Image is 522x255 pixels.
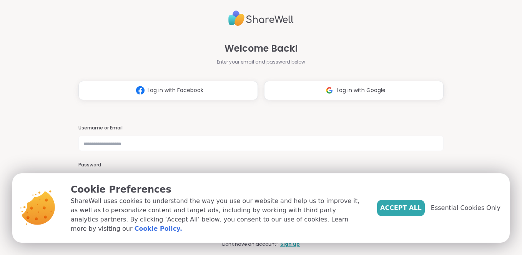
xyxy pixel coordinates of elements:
[78,162,444,168] h3: Password
[322,83,337,97] img: ShareWell Logomark
[337,86,386,94] span: Log in with Google
[71,196,365,233] p: ShareWell uses cookies to understand the way you use our website and help us to improve it, as we...
[222,241,279,248] span: Don't have an account?
[431,203,500,213] span: Essential Cookies Only
[228,7,294,29] img: ShareWell Logo
[380,203,422,213] span: Accept All
[71,183,365,196] p: Cookie Preferences
[264,81,444,100] button: Log in with Google
[280,241,300,248] a: Sign up
[135,224,182,233] a: Cookie Policy.
[78,125,444,131] h3: Username or Email
[377,200,425,216] button: Accept All
[217,59,305,65] span: Enter your email and password below
[133,83,148,97] img: ShareWell Logomark
[78,81,258,100] button: Log in with Facebook
[224,42,298,55] span: Welcome Back!
[148,86,203,94] span: Log in with Facebook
